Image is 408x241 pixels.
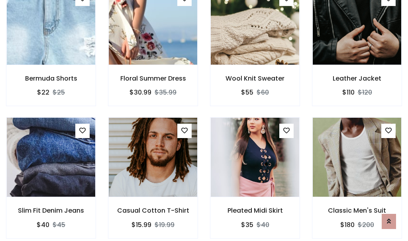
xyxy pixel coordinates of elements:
del: $60 [257,88,269,97]
h6: Pleated Midi Skirt [210,207,300,214]
h6: $22 [37,89,49,96]
del: $35.99 [155,88,177,97]
h6: $110 [342,89,355,96]
h6: Casual Cotton T-Shirt [108,207,198,214]
h6: Classic Men's Suit [312,207,402,214]
h6: Slim Fit Denim Jeans [6,207,96,214]
del: $25 [53,88,65,97]
h6: Wool Knit Sweater [210,75,300,82]
del: $45 [53,220,65,229]
del: $40 [257,220,269,229]
del: $19.99 [155,220,175,229]
h6: $40 [37,221,49,229]
h6: $30.99 [129,89,151,96]
h6: $180 [340,221,355,229]
h6: Leather Jacket [312,75,402,82]
h6: $35 [241,221,253,229]
del: $200 [358,220,374,229]
h6: Bermuda Shorts [6,75,96,82]
h6: $15.99 [131,221,151,229]
h6: Floral Summer Dress [108,75,198,82]
h6: $55 [241,89,253,96]
del: $120 [358,88,372,97]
